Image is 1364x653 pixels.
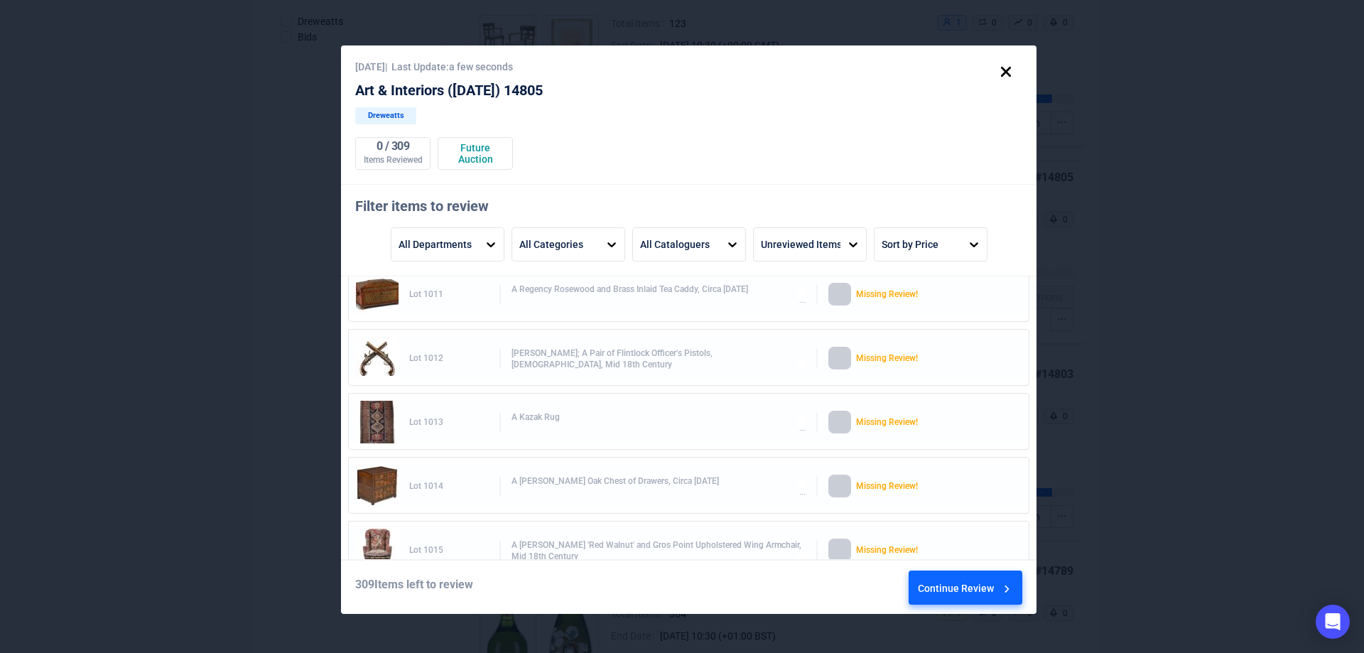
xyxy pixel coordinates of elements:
[519,232,583,257] div: All Categories
[356,337,399,379] img: 1012_1.jpg
[399,232,472,257] div: All Departments
[409,347,489,369] div: Lot 1012
[511,475,805,497] div: A [PERSON_NAME] Oak Chest of Drawers, Circa [DATE]
[409,475,489,497] div: Lot 1014
[356,138,430,155] div: 0 / 309
[356,273,399,315] img: 1011_1.jpg
[409,284,489,306] div: Lot 1011
[640,232,710,257] div: All Cataloguers
[355,107,416,124] div: Dreweatts
[409,411,489,433] div: Lot 1013
[909,571,1022,605] button: Continue Review
[511,411,805,433] div: A Kazak Rug
[356,401,399,443] img: 1013_1.jpg
[355,60,1022,74] div: [DATE] | Last Update: a few seconds
[444,142,507,165] div: Future Auction
[856,539,972,561] div: Missing Review!
[856,411,972,433] div: Missing Review!
[856,283,972,306] div: Missing Review!
[856,347,972,369] div: Missing Review!
[1316,605,1350,639] div: Open Intercom Messenger
[409,539,489,561] div: Lot 1015
[356,465,399,507] img: 1014_1.jpg
[511,347,805,369] div: [PERSON_NAME]; A Pair of Flintlock Officer's Pistols, [DEMOGRAPHIC_DATA], Mid 18th Century
[918,571,1014,610] div: Continue Review
[882,232,938,257] div: Sort by Price
[355,82,1022,99] div: Art & Interiors ([DATE]) 14805
[355,199,1022,220] div: Filter items to review
[355,578,521,595] div: 309 Items left to review
[511,539,805,561] div: A [PERSON_NAME] 'Red Walnut' and Gros Point Upholstered Wing Armchair, Mid 18th Century
[511,284,805,306] div: A Regency Rosewood and Brass Inlaid Tea Caddy, Circa [DATE]
[856,475,972,497] div: Missing Review!
[356,529,399,571] img: 1015_1.jpg
[356,155,430,166] div: Items Reviewed
[761,232,842,257] div: Unreviewed Items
